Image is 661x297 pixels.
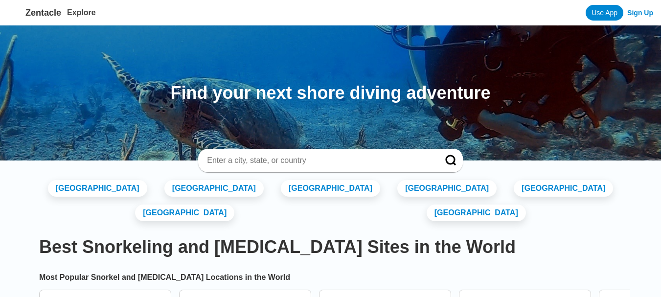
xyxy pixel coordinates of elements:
a: [GEOGRAPHIC_DATA] [281,180,380,197]
a: Use App [586,5,623,21]
h1: Best Snorkeling and [MEDICAL_DATA] Sites in the World [39,237,622,257]
a: [GEOGRAPHIC_DATA] [427,205,526,221]
input: Enter a city, state, or country [206,156,431,165]
a: Sign Up [627,9,653,17]
a: [GEOGRAPHIC_DATA] [397,180,497,197]
a: [GEOGRAPHIC_DATA] [514,180,613,197]
span: Zentacle [25,8,61,18]
h2: Most Popular Snorkel and [MEDICAL_DATA] Locations in the World [39,273,622,282]
a: [GEOGRAPHIC_DATA] [135,205,234,221]
a: Zentacle logoZentacle [8,5,61,21]
a: [GEOGRAPHIC_DATA] [164,180,264,197]
a: [GEOGRAPHIC_DATA] [48,180,147,197]
img: Zentacle logo [8,5,23,21]
a: Explore [67,8,96,17]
